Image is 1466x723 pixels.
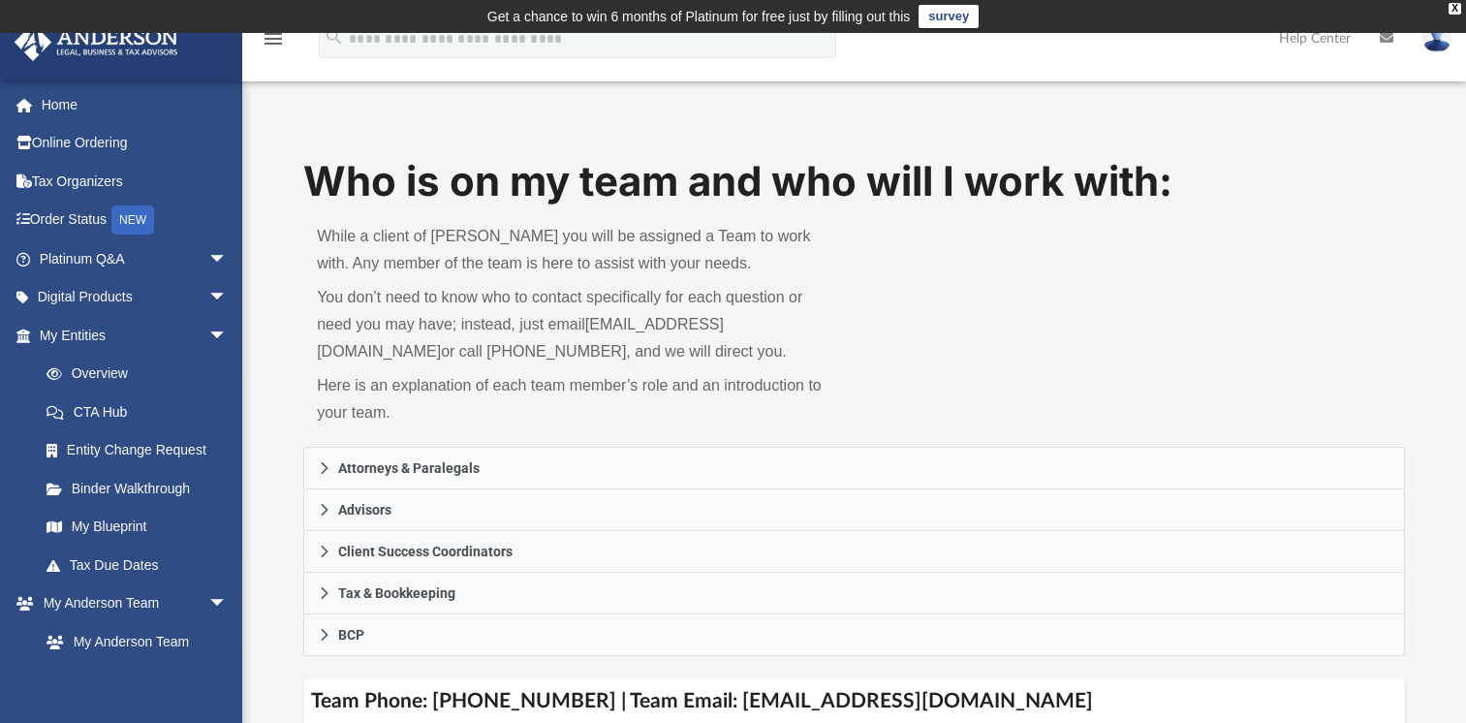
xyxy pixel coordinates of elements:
a: My Anderson Team [27,622,237,661]
div: close [1449,3,1461,15]
h1: Who is on my team and who will I work with: [303,153,1405,210]
p: You don’t need to know who to contact specifically for each question or need you may have; instea... [317,284,840,365]
p: While a client of [PERSON_NAME] you will be assigned a Team to work with. Any member of the team ... [317,223,840,277]
a: Binder Walkthrough [27,469,257,508]
a: Home [14,85,257,124]
a: Tax Organizers [14,162,257,201]
a: Online Ordering [14,124,257,163]
a: Attorneys & Paralegals [303,447,1405,489]
span: arrow_drop_down [208,278,247,318]
a: Entity Change Request [27,431,257,470]
p: Here is an explanation of each team member’s role and an introduction to your team. [317,372,840,426]
i: menu [262,27,285,50]
img: User Pic [1422,24,1451,52]
a: My Entitiesarrow_drop_down [14,316,257,355]
a: My Blueprint [27,508,247,547]
a: BCP [303,614,1405,656]
span: arrow_drop_down [208,584,247,624]
span: Attorneys & Paralegals [338,461,480,475]
span: arrow_drop_down [208,316,247,356]
div: NEW [111,205,154,235]
span: arrow_drop_down [208,239,247,279]
a: My Anderson Teamarrow_drop_down [14,584,247,623]
a: Digital Productsarrow_drop_down [14,278,257,317]
a: survey [919,5,979,28]
a: Order StatusNEW [14,201,257,240]
a: menu [262,37,285,50]
a: CTA Hub [27,393,257,431]
a: [EMAIL_ADDRESS][DOMAIN_NAME] [317,316,724,360]
span: Tax & Bookkeeping [338,586,455,600]
span: Advisors [338,503,391,517]
h4: Team Phone: [PHONE_NUMBER] | Team Email: [EMAIL_ADDRESS][DOMAIN_NAME] [303,679,1405,723]
a: Client Success Coordinators [303,531,1405,573]
a: Tax Due Dates [27,546,257,584]
a: Overview [27,355,257,393]
a: Tax & Bookkeeping [303,573,1405,614]
span: BCP [338,628,364,642]
i: search [324,26,345,47]
a: Platinum Q&Aarrow_drop_down [14,239,257,278]
img: Anderson Advisors Platinum Portal [9,23,184,61]
div: Get a chance to win 6 months of Platinum for free just by filling out this [487,5,911,28]
span: Client Success Coordinators [338,545,513,558]
a: Advisors [303,489,1405,531]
